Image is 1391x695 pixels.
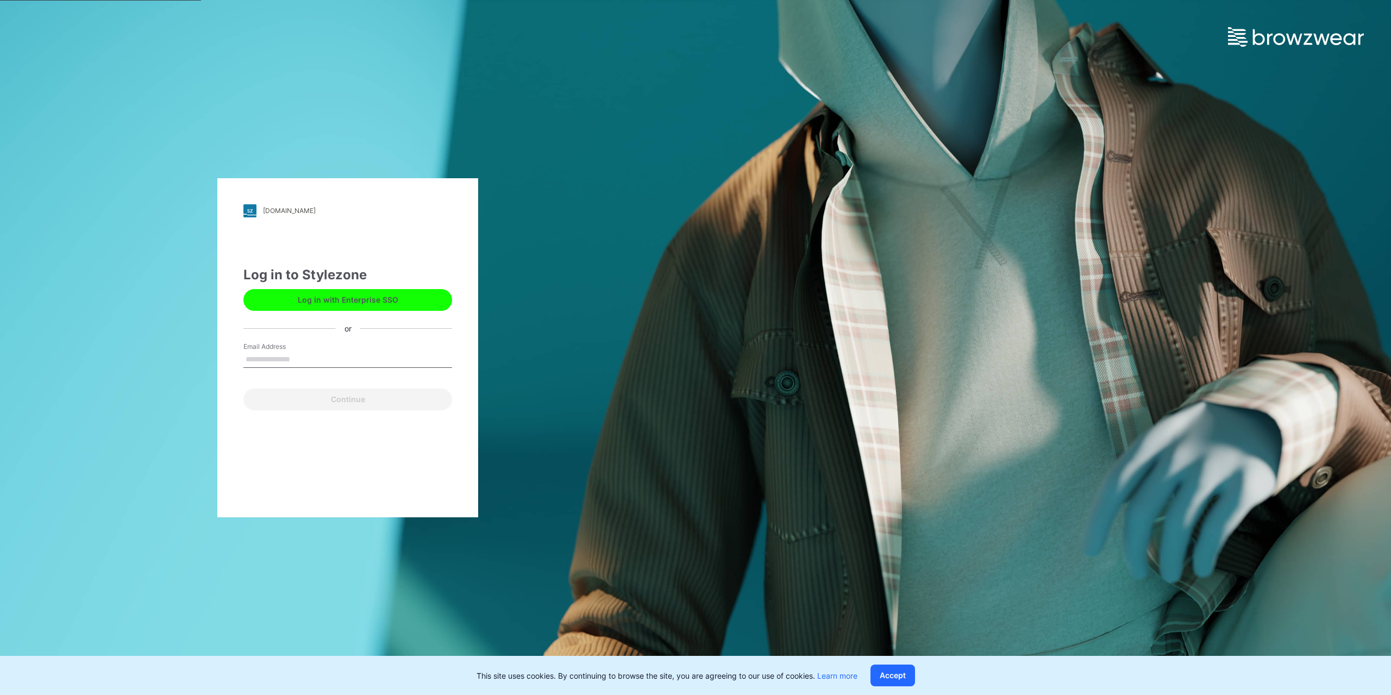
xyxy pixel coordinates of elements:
[243,204,452,217] a: [DOMAIN_NAME]
[1228,27,1364,47] img: browzwear-logo.e42bd6dac1945053ebaf764b6aa21510.svg
[817,671,857,680] a: Learn more
[243,204,256,217] img: stylezone-logo.562084cfcfab977791bfbf7441f1a819.svg
[243,289,452,311] button: Log in with Enterprise SSO
[477,670,857,681] p: This site uses cookies. By continuing to browse the site, you are agreeing to our use of cookies.
[336,323,360,334] div: or
[870,665,915,686] button: Accept
[243,265,452,285] div: Log in to Stylezone
[263,206,316,215] div: [DOMAIN_NAME]
[243,342,319,352] label: Email Address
